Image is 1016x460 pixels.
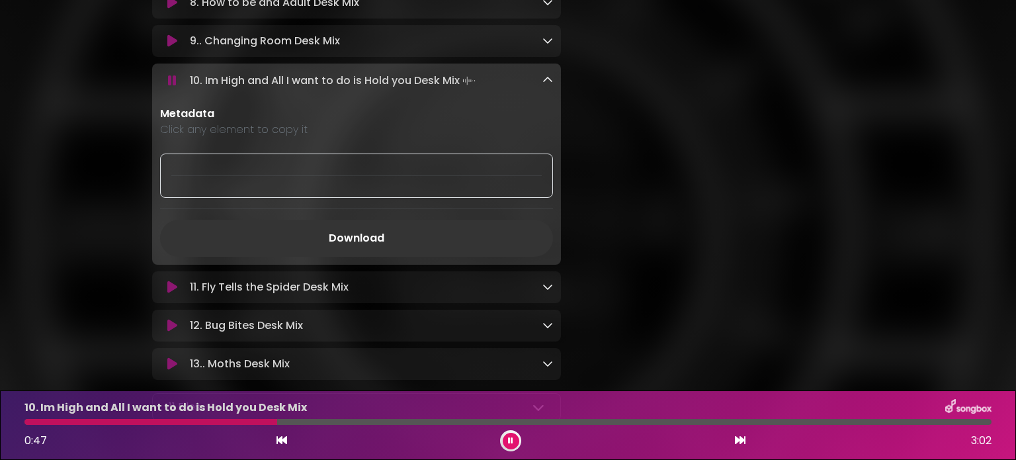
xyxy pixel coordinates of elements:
p: 9.. Changing Room Desk Mix [190,33,340,49]
p: 10. Im High and All I want to do is Hold you Desk Mix [190,71,478,90]
img: songbox-logo-white.png [945,399,992,416]
a: Download [160,220,553,257]
img: waveform4.gif [460,71,478,90]
p: 10. Im High and All I want to do is Hold you Desk Mix [24,400,307,416]
p: 13.. Moths Desk Mix [190,356,290,372]
p: Metadata [160,106,553,122]
p: 12. Bug Bites Desk Mix [190,318,303,334]
span: 3:02 [971,433,992,449]
p: Click any element to copy it [160,122,553,138]
p: 11. Fly Tells the Spider Desk Mix [190,279,349,295]
span: 0:47 [24,433,47,448]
